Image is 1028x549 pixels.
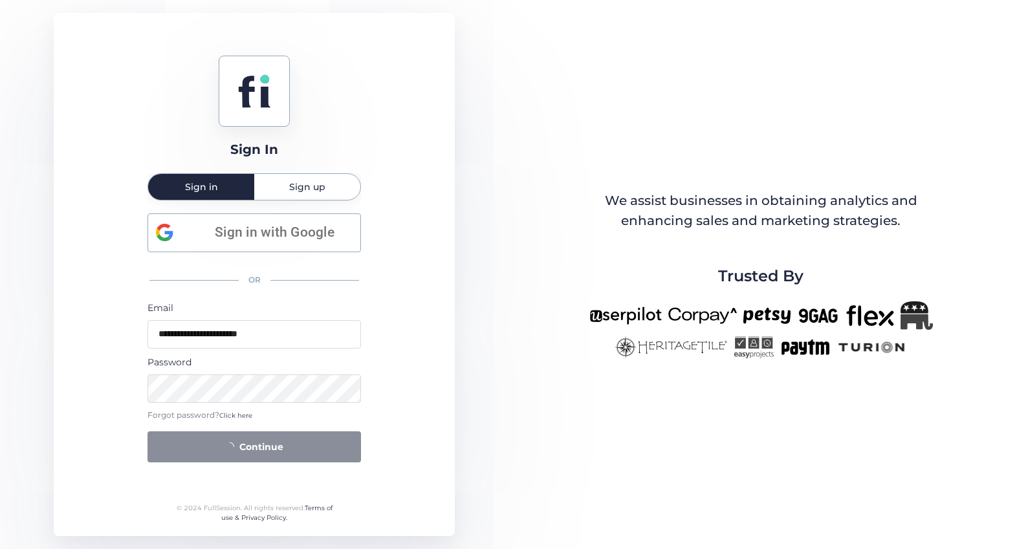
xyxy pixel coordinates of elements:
[743,301,791,330] img: petsy-new.png
[197,222,353,243] span: Sign in with Google
[734,336,774,358] img: easyprojects-new.png
[148,355,361,369] div: Password
[797,301,840,330] img: 9gag-new.png
[901,301,933,330] img: Republicanlogo-bw.png
[289,182,325,191] span: Sign up
[148,409,361,422] div: Forgot password?
[148,266,361,294] div: OR
[837,336,907,358] img: turion-new.png
[589,301,662,330] img: userpilot-new.png
[668,301,737,330] img: corpay-new.png
[615,336,727,358] img: heritagetile-new.png
[780,336,830,358] img: paytm-new.png
[846,301,894,330] img: flex-new.png
[230,140,278,160] div: Sign In
[148,301,361,315] div: Email
[239,440,283,454] span: Continue
[221,504,333,522] a: Terms of use & Privacy Policy.
[185,182,218,191] span: Sign in
[219,411,252,420] span: Click here
[148,431,361,462] button: Continue
[718,264,804,288] span: Trusted By
[171,503,338,523] div: © 2024 FullSession. All rights reserved.
[590,191,932,231] div: We assist businesses in obtaining analytics and enhancing sales and marketing strategies.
